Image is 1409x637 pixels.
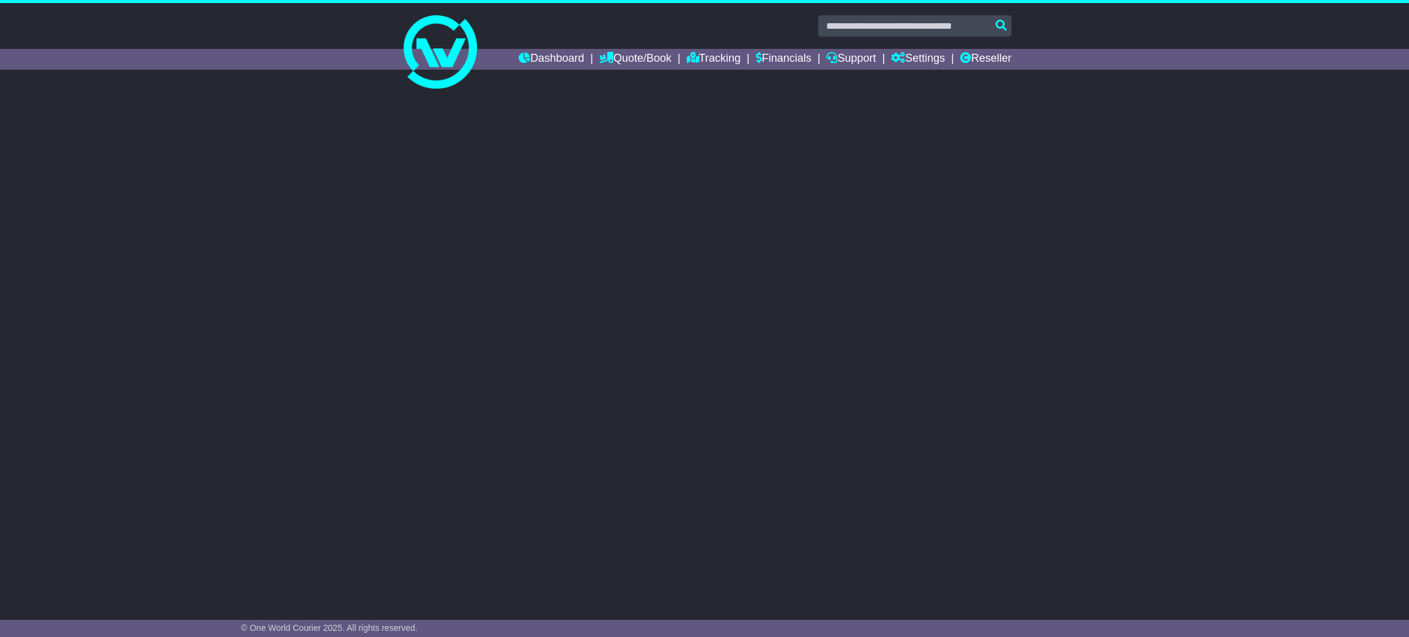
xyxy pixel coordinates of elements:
a: Reseller [960,49,1011,70]
a: Support [826,49,876,70]
a: Settings [891,49,945,70]
a: Quote/Book [599,49,671,70]
a: Dashboard [519,49,584,70]
a: Financials [756,49,812,70]
a: Tracking [687,49,741,70]
span: © One World Courier 2025. All rights reserved. [241,623,418,633]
